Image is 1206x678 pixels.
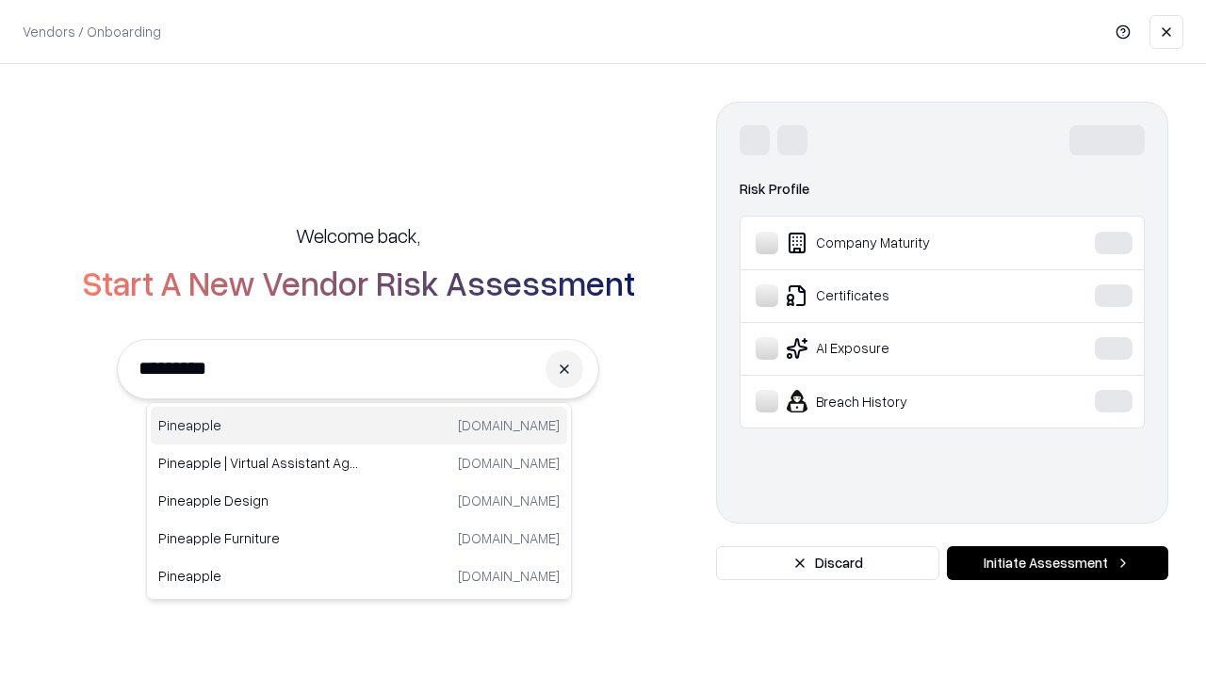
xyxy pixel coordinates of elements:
[458,415,560,435] p: [DOMAIN_NAME]
[158,491,359,510] p: Pineapple Design
[947,546,1168,580] button: Initiate Assessment
[146,402,572,600] div: Suggestions
[458,491,560,510] p: [DOMAIN_NAME]
[158,566,359,586] p: Pineapple
[23,22,161,41] p: Vendors / Onboarding
[296,222,420,249] h5: Welcome back,
[158,453,359,473] p: Pineapple | Virtual Assistant Agency
[740,178,1145,201] div: Risk Profile
[458,528,560,548] p: [DOMAIN_NAME]
[756,390,1037,412] div: Breach History
[756,284,1037,307] div: Certificates
[458,453,560,473] p: [DOMAIN_NAME]
[158,528,359,548] p: Pineapple Furniture
[756,232,1037,254] div: Company Maturity
[158,415,359,435] p: Pineapple
[756,337,1037,360] div: AI Exposure
[716,546,939,580] button: Discard
[82,264,635,301] h2: Start A New Vendor Risk Assessment
[458,566,560,586] p: [DOMAIN_NAME]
